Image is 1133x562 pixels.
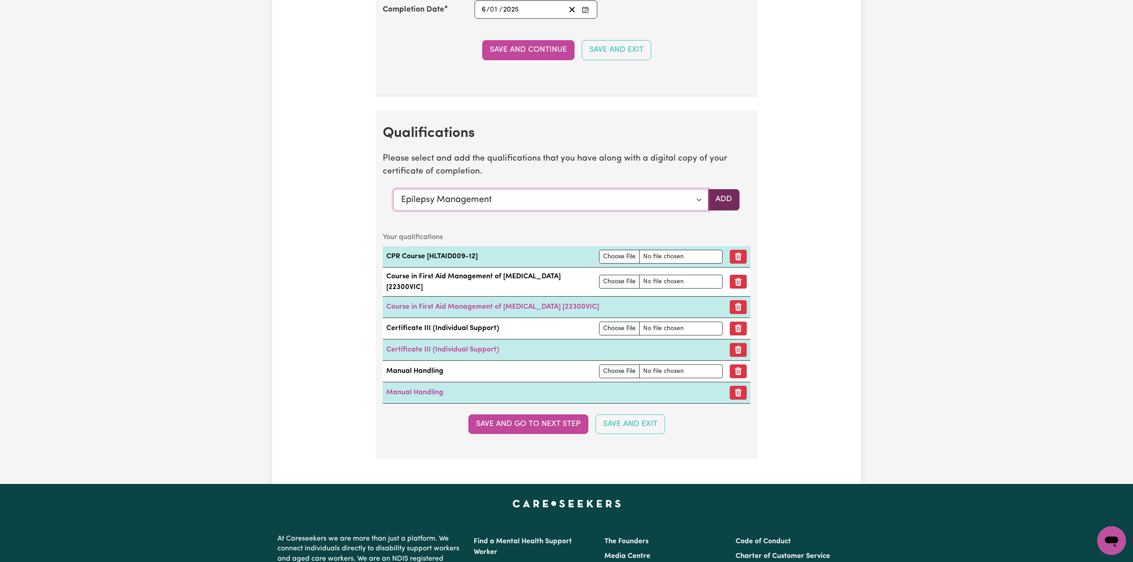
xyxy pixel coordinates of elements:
[1097,526,1126,555] iframe: Button to launch messaging window
[582,40,651,60] button: Save and Exit
[386,303,599,310] a: Course in First Aid Management of [MEDICAL_DATA] [22300VIC]
[503,4,519,16] input: ----
[730,275,747,289] button: Remove qualification
[383,267,595,296] td: Course in First Aid Management of [MEDICAL_DATA] [22300VIC]
[490,6,494,13] span: 0
[474,538,572,556] a: Find a Mental Health Support Worker
[383,125,750,142] h2: Qualifications
[386,346,499,353] a: Certificate III (Individual Support)
[383,4,444,16] label: Completion Date
[579,4,591,16] button: Enter the Completion Date of your CPR Course
[736,538,791,545] a: Code of Conduct
[736,553,830,560] a: Charter of Customer Service
[481,4,486,16] input: --
[383,318,595,339] td: Certificate III (Individual Support)
[708,189,740,211] button: Add selected qualification
[383,246,595,268] td: CPR Course [HLTAID009-12]
[604,553,650,560] a: Media Centre
[565,4,579,16] button: Clear date
[730,250,747,264] button: Remove qualification
[730,364,747,378] button: Remove qualification
[513,500,621,507] a: Careseekers home page
[499,6,503,14] span: /
[490,4,499,16] input: --
[486,6,490,14] span: /
[383,228,750,246] caption: Your qualifications
[482,40,575,60] button: Save and Continue
[595,414,665,434] button: Save and Exit
[604,538,649,545] a: The Founders
[468,414,588,434] button: Save and go to next step
[730,386,747,400] button: Remove certificate
[730,322,747,335] button: Remove qualification
[386,389,443,396] a: Manual Handling
[383,153,750,178] p: Please select and add the qualifications that you have along with a digital copy of your certific...
[383,360,595,382] td: Manual Handling
[730,343,747,357] button: Remove certificate
[730,300,747,314] button: Remove certificate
